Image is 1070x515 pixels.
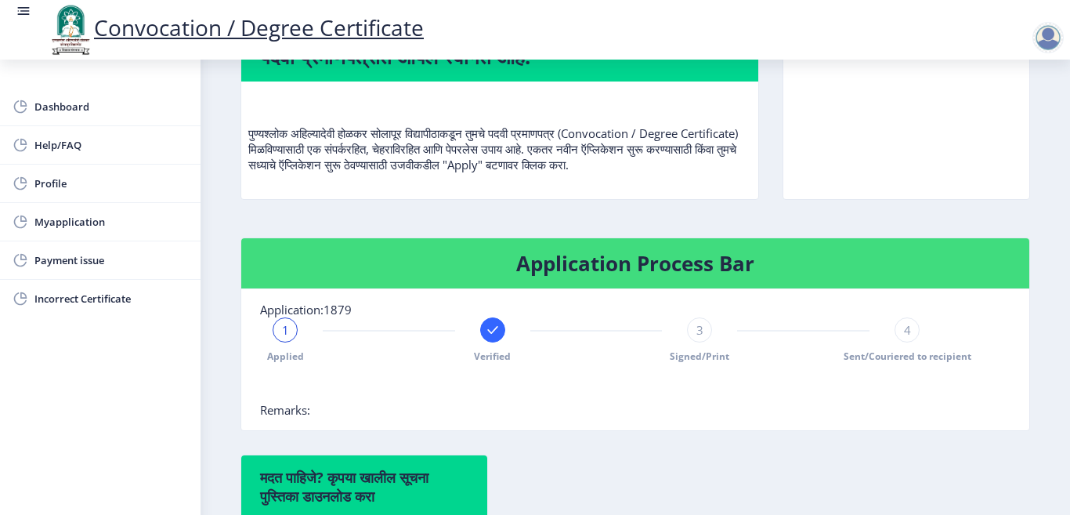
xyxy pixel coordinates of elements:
span: 4 [904,322,911,338]
p: पुण्यश्लोक अहिल्यादेवी होळकर सोलापूर विद्यापीठाकडून तुमचे पदवी प्रमाणपत्र (Convocation / Degree C... [248,94,751,172]
img: logo [47,3,94,56]
span: Dashboard [34,97,188,116]
span: Application:1879 [260,302,352,317]
a: Convocation / Degree Certificate [47,13,424,42]
span: 3 [696,322,703,338]
span: Myapplication [34,212,188,231]
span: 1 [282,322,289,338]
span: Remarks: [260,402,310,418]
h6: मदत पाहिजे? कृपया खालील सूचना पुस्तिका डाउनलोड करा [260,468,468,506]
span: Signed/Print [670,350,729,363]
span: Help/FAQ [34,136,188,154]
span: Incorrect Certificate [34,289,188,308]
h4: Application Process Bar [260,251,1010,276]
span: Applied [267,350,304,363]
span: Profile [34,174,188,193]
span: Payment issue [34,251,188,270]
span: Sent/Couriered to recipient [844,350,971,363]
span: Verified [474,350,511,363]
h4: Welcome to Convocation / Degree Certificate! पदवी प्रमाणपत्रात आपले स्वागत आहे! [260,19,739,69]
